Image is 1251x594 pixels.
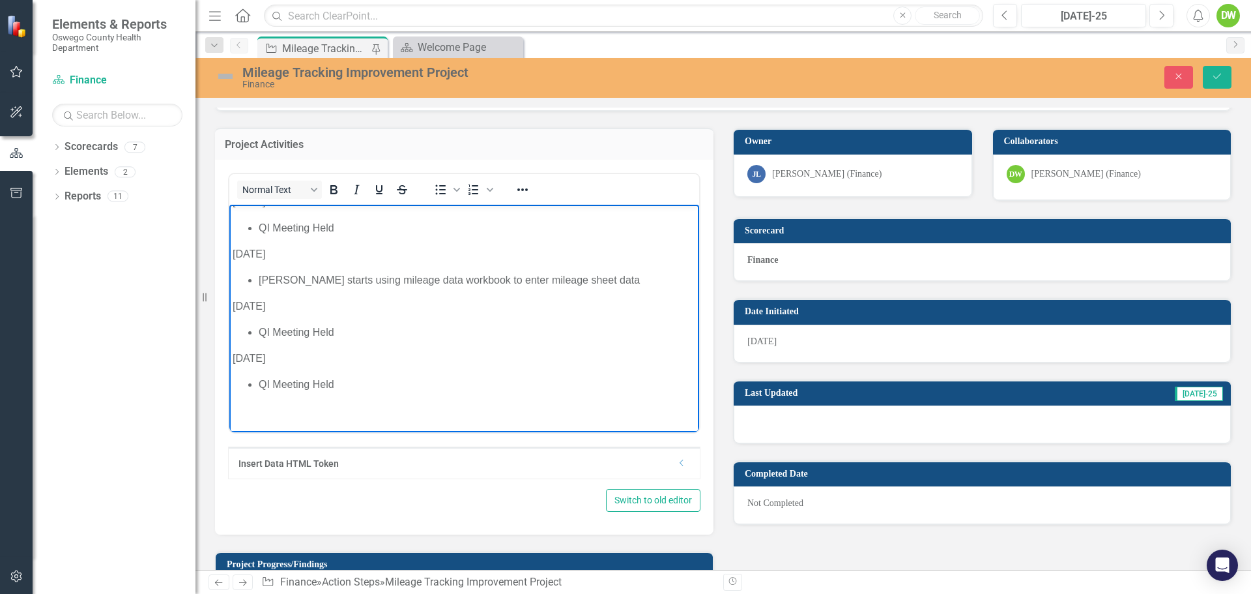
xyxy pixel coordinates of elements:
a: Reports [65,189,101,204]
div: Open Intercom Messenger [1207,550,1238,581]
div: » » [261,575,713,590]
button: Switch to old editor [606,489,700,512]
input: Search Below... [52,104,182,126]
button: Strikethrough [391,181,413,199]
div: Mileage Tracking Improvement Project [242,65,785,80]
a: Welcome Page [396,39,520,55]
span: [DATE]-25 [1175,387,1223,401]
h3: Owner [745,136,966,146]
div: JL [747,165,766,183]
div: [PERSON_NAME] (Finance) [1031,168,1141,181]
span: Elements & Reports [52,16,182,32]
div: 7 [124,141,145,153]
button: DW [1216,4,1240,27]
iframe: Rich Text Area [229,205,699,432]
div: Finance [242,80,785,89]
div: Numbered list [463,181,495,199]
div: Welcome Page [418,39,520,55]
button: Bold [323,181,345,199]
div: [PERSON_NAME] (Finance) [772,168,882,181]
a: Scorecards [65,140,118,155]
img: Not Defined [215,66,236,87]
strong: Finance [747,255,778,265]
button: Search [915,7,980,25]
button: Italic [345,181,367,199]
div: Mileage Tracking Improvement Project [282,40,368,57]
button: Reveal or hide additional toolbar items [511,181,534,199]
a: Action Steps [322,576,380,588]
h3: Project Progress/Findings [227,559,706,569]
div: 11 [108,191,128,202]
h3: Completed Date [745,469,1224,479]
h3: Scorecard [745,226,1224,235]
a: Finance [280,576,317,588]
button: [DATE]-25 [1021,4,1146,27]
a: Elements [65,164,108,179]
span: [DATE] [747,336,777,346]
div: 2 [115,166,136,177]
small: Oswego County Health Department [52,32,182,53]
h3: Collaborators [1004,136,1225,146]
div: Not Completed [734,486,1231,524]
img: ClearPoint Strategy [7,15,29,38]
button: Block Normal Text [237,181,322,199]
h3: Last Updated [745,388,992,398]
a: Finance [52,73,182,88]
input: Search ClearPoint... [264,5,983,27]
div: Bullet list [429,181,462,199]
div: Insert Data HTML Token [238,457,670,470]
button: Underline [368,181,390,199]
h3: Project Activities [225,139,704,151]
div: [DATE]-25 [1026,8,1142,24]
span: Search [934,10,962,20]
h3: Date Initiated [745,306,1224,316]
span: Normal Text [242,185,306,195]
div: Mileage Tracking Improvement Project [385,576,562,588]
div: DW [1007,165,1025,183]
